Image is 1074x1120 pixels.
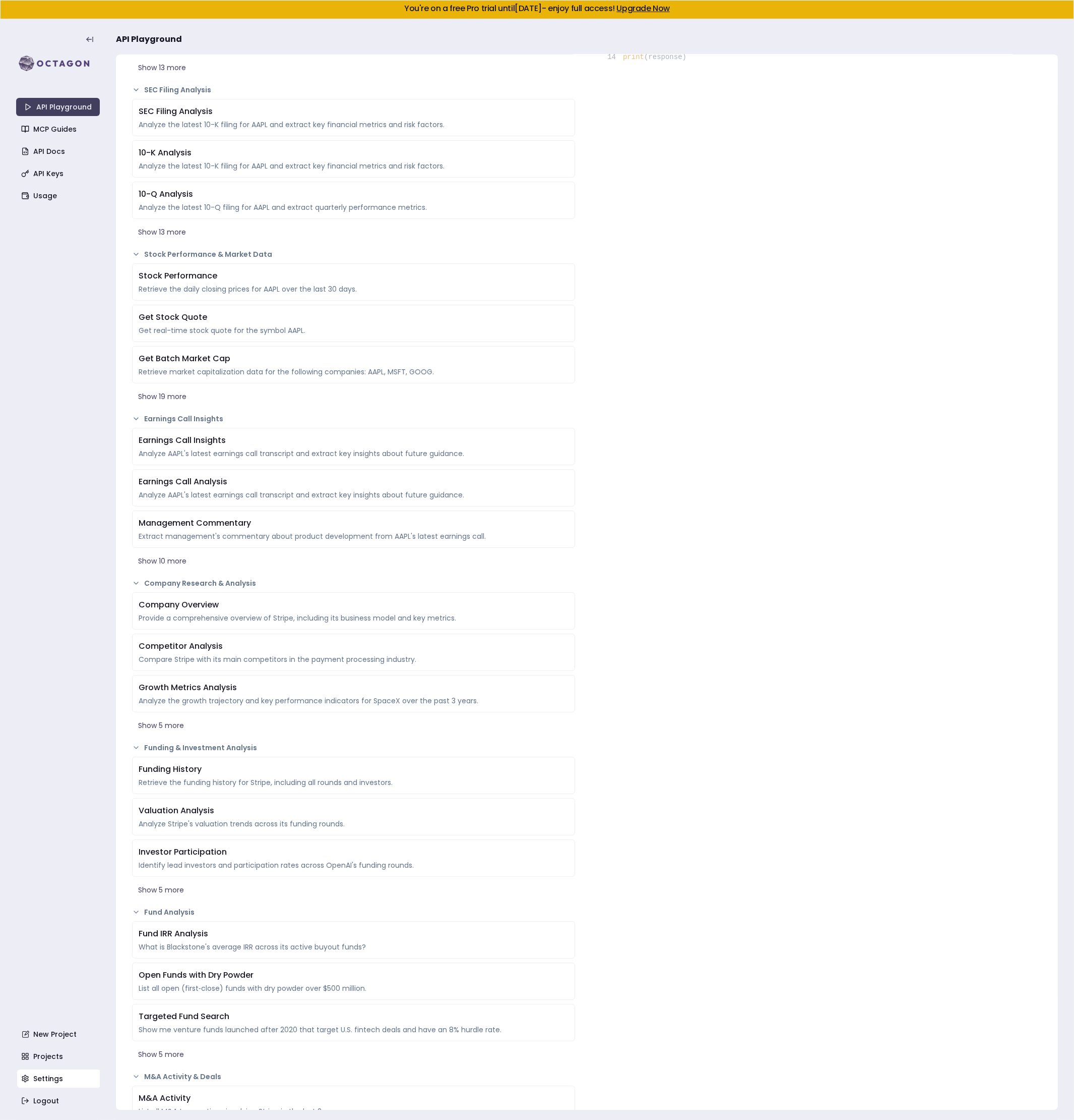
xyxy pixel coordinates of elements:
[132,907,575,917] button: Fund Analysis
[139,777,568,788] div: Retrieve the funding history for Stripe, including all rounds and investors.
[17,1047,101,1066] a: Projects
[139,969,568,981] div: Open Funds with Dry Powder
[116,33,182,45] span: API Playground
[139,490,568,500] div: Analyze AAPL's latest earnings call transcript and extract key insights about future guidance.
[132,223,575,241] button: Show 13 more
[607,52,623,63] span: 14
[139,983,568,993] div: List all open (first‑close) funds with dry powder over $500 million.
[132,881,575,899] button: Show 5 more
[139,449,568,459] div: Analyze AAPL's latest earnings call transcript and extract key insights about future guidance.
[17,164,101,183] a: API Keys
[139,654,568,664] div: Compare Stripe with its main competitors in the payment processing industry.
[139,434,568,446] div: Earnings Call Insights
[139,270,568,282] div: Stock Performance
[139,147,568,159] div: 10-K Analysis
[139,202,568,212] div: Analyze the latest 10-Q filing for AAPL and extract quarterly performance metrics.
[139,942,568,952] div: What is Blackstone's average IRR across its active buyout funds?
[9,5,1065,13] h5: You're on a free Pro trial until [DATE] - enjoy full access!
[139,599,568,611] div: Company Overview
[139,284,568,294] div: Retrieve the daily closing prices for AAPL over the last 30 days.
[132,578,575,588] button: Company Research & Analysis
[132,59,575,77] button: Show 13 more
[139,696,568,706] div: Analyze the growth trajectory and key performance indicators for SpaceX over the past 3 years.
[132,85,575,95] button: SEC Filing Analysis
[139,1025,568,1035] div: Show me venture funds launched after 2020 that target U.S. fintech deals and have an 8% hurdle rate.
[139,476,568,488] div: Earnings Call Analysis
[139,367,568,377] div: Retrieve market capitalization data for the following companies: AAPL, MSFT, GOOG.
[616,3,670,14] a: Upgrade Now
[132,249,575,259] button: Stock Performance & Market Data
[139,846,568,858] div: Investor Participation
[17,142,101,160] a: API Docs
[132,414,575,424] button: Earnings Call Insights
[17,1092,101,1110] a: Logout
[139,763,568,775] div: Funding History
[139,120,568,130] div: Analyze the latest 10-K filing for AAPL and extract key financial metrics and risk factors.
[644,53,686,61] span: (response)
[16,53,100,74] img: logo-rect-yK7x_WSZ.svg
[132,552,575,570] button: Show 10 more
[139,805,568,817] div: Valuation Analysis
[139,188,568,200] div: 10-Q Analysis
[139,161,568,171] div: Analyze the latest 10-K filing for AAPL and extract key financial metrics and risk factors.
[139,613,568,623] div: Provide a comprehensive overview of Stripe, including its business model and key metrics.
[139,1106,568,1116] div: List all M&A transactions involving Stripe in the last 2 years.
[132,743,575,753] button: Funding & Investment Analysis
[139,682,568,694] div: Growth Metrics Analysis
[139,819,568,829] div: Analyze Stripe's valuation trends across its funding rounds.
[132,387,575,406] button: Show 19 more
[132,716,575,735] button: Show 5 more
[139,531,568,541] div: Extract management's commentary about product development from AAPL's latest earnings call.
[139,325,568,335] div: Get real-time stock quote for the symbol AAPL.
[17,120,101,138] a: MCP Guides
[139,353,568,365] div: Get Batch Market Cap
[139,928,568,940] div: Fund IRR Analysis
[139,517,568,529] div: Management Commentary
[139,105,568,118] div: SEC Filing Analysis
[139,1092,568,1104] div: M&A Activity
[17,1070,101,1088] a: Settings
[139,311,568,323] div: Get Stock Quote
[139,1011,568,1023] div: Targeted Fund Search
[17,187,101,205] a: Usage
[623,53,644,61] span: print
[132,1072,575,1082] button: M&A Activity & Deals
[16,98,100,116] a: API Playground
[139,860,568,870] div: Identify lead investors and participation rates across OpenAI's funding rounds.
[132,1045,575,1063] button: Show 5 more
[17,1025,101,1043] a: New Project
[139,640,568,652] div: Competitor Analysis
